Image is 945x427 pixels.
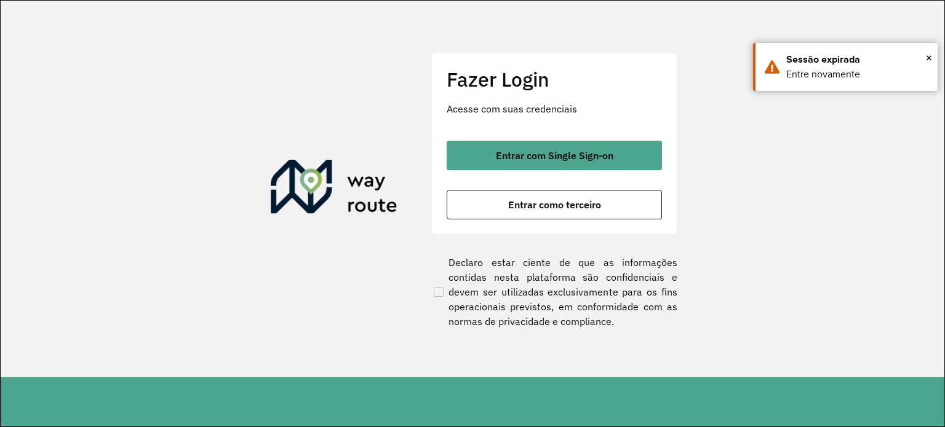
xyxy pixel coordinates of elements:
div: Sessão expirada [786,52,928,67]
img: Roteirizador AmbevTech [271,160,397,219]
button: button [447,190,662,219]
p: Acesse com suas credenciais [447,101,662,116]
button: button [447,141,662,170]
label: Declaro estar ciente de que as informações contidas nesta plataforma são confidenciais e devem se... [431,255,677,329]
span: Entrar com Single Sign-on [496,151,613,160]
span: Entrar como terceiro [508,200,601,210]
h2: Fazer Login [447,68,662,91]
div: Entre novamente [786,67,928,82]
button: Close [926,49,932,67]
span: × [926,49,932,67]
